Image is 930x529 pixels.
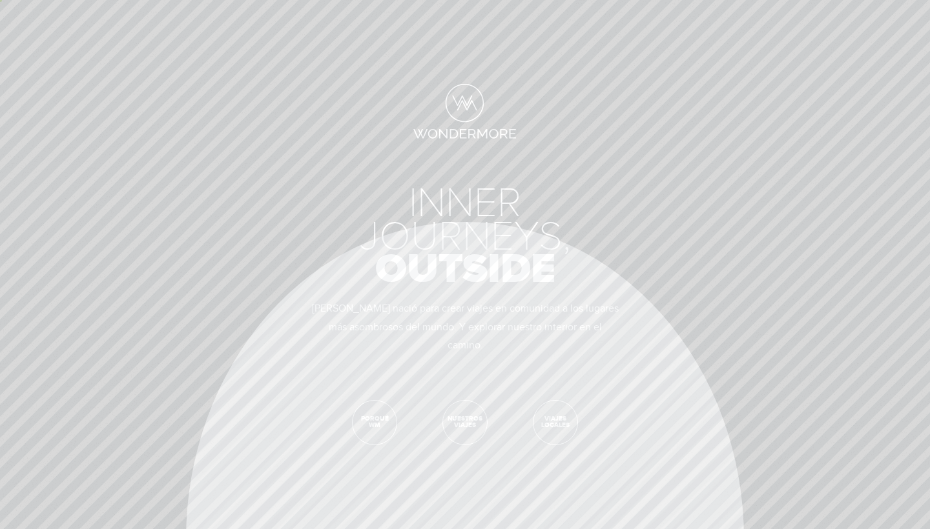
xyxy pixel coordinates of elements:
span: Viajes Locales [533,401,577,444]
a: Viajes Locales [533,400,578,445]
span: Porqué WM [353,401,397,444]
a: Nuestros viajes [442,400,488,445]
p: [PERSON_NAME] nació para crear viajes en comunidad a los lugares más asombrosos del mundo. Y expl... [311,299,618,355]
a: Wondermore-logo [413,84,517,142]
a: PorquéWM [352,400,397,445]
span: inner journeys, [360,179,571,261]
span: Nuestros viajes [443,401,487,444]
